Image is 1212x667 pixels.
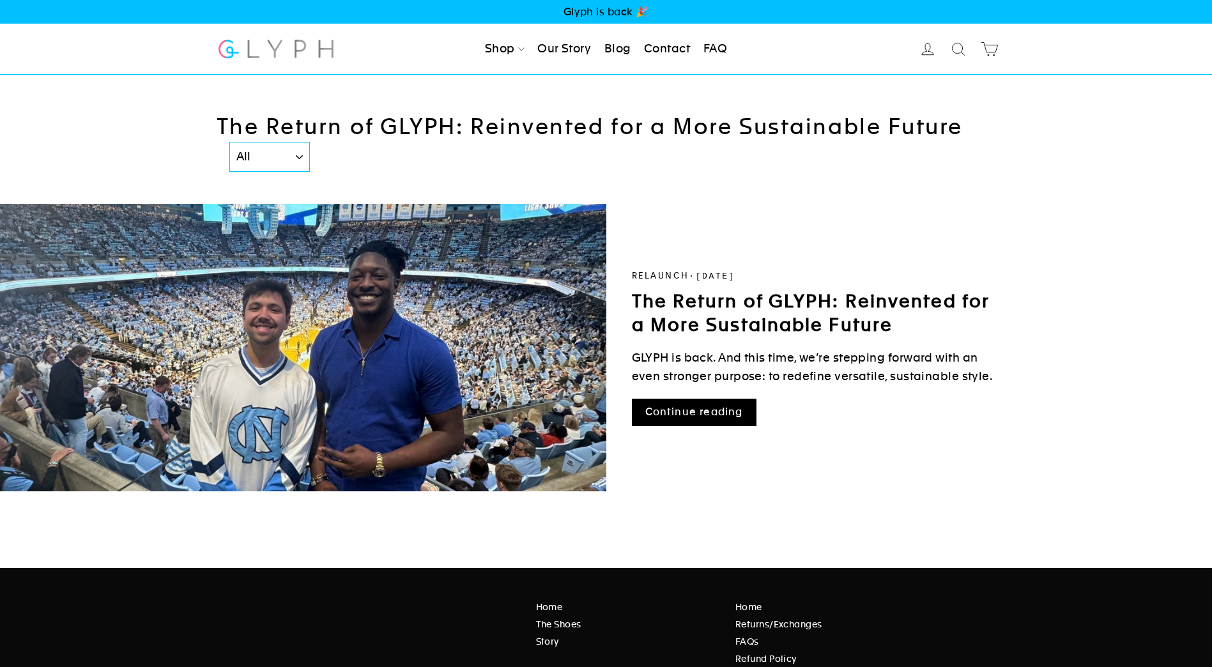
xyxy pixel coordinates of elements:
[632,399,756,426] a: Continue reading
[217,32,336,66] img: Glyph
[632,270,996,284] div: ·
[632,349,996,386] p: GLYPH is back. And this time, we’re stepping forward with an even stronger purpose: to redefine v...
[632,291,990,334] a: The Return of GLYPH: Reinvented for a More Sustainable Future
[735,652,988,666] a: Refund Policy
[480,35,530,63] a: Shop
[735,634,988,648] a: FAQs
[217,113,996,172] h1: The Return of GLYPH: Reinvented for a More Sustainable Future
[632,271,689,280] a: Relaunch
[532,35,596,63] a: Our Story
[639,35,695,63] a: Contact
[599,35,636,63] a: Blog
[735,617,988,631] a: Returns/Exchanges
[480,35,732,63] ul: Primary
[735,600,988,614] a: Home
[536,600,717,614] a: Home
[536,617,717,631] a: The Shoes
[1195,279,1212,389] iframe: Glyph - Referral program
[698,35,732,63] a: FAQ
[536,634,717,648] a: Story
[696,272,735,281] time: [DATE]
